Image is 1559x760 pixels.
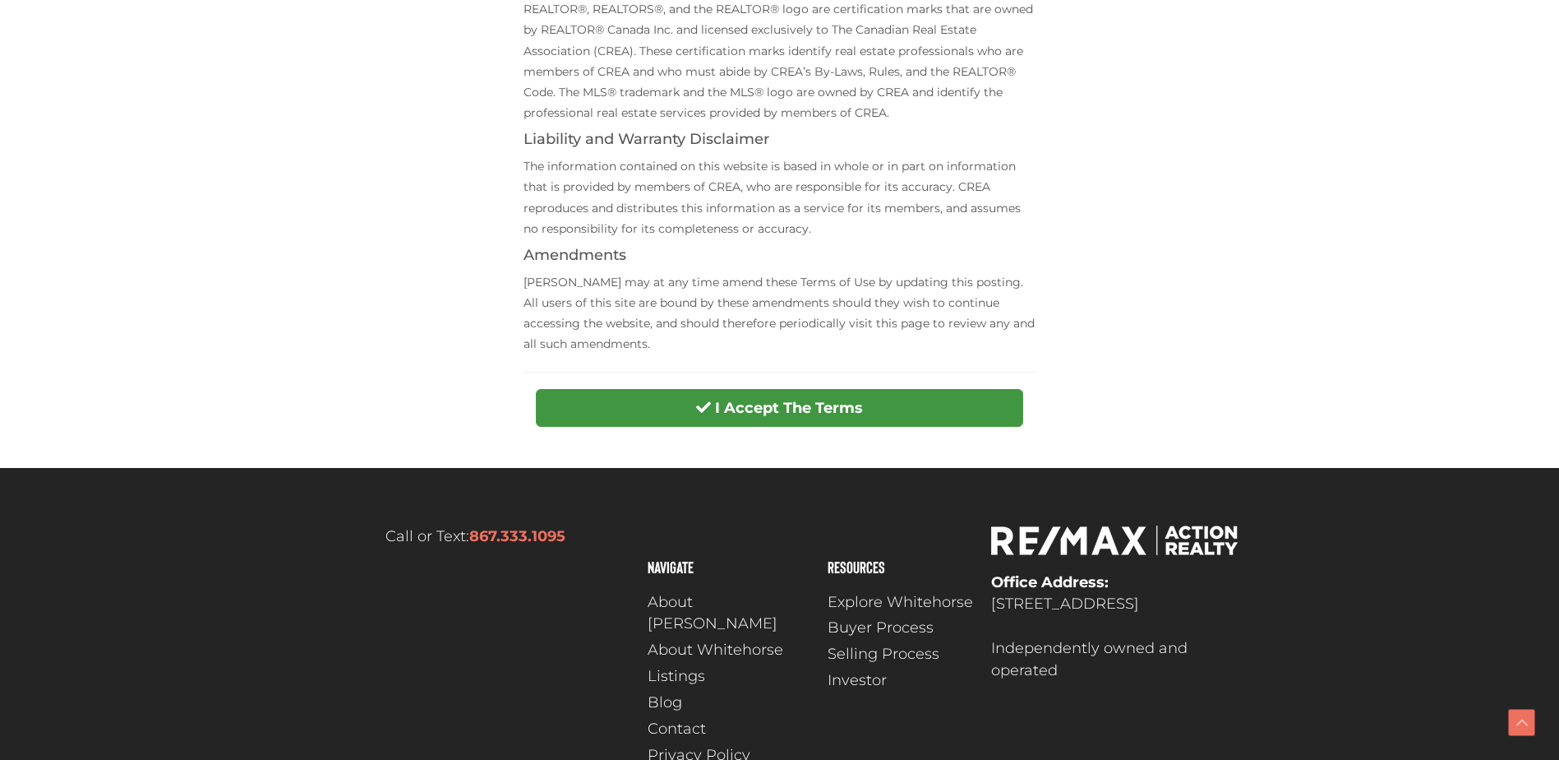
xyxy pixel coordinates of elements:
[828,591,975,614] a: Explore Whitehorse
[828,617,975,639] a: Buyer Process
[648,692,682,714] span: Blog
[320,526,632,548] p: Call or Text:
[524,132,1035,148] h4: Liability and Warranty Disclaimer
[828,617,934,639] span: Buyer Process
[991,572,1239,682] p: [STREET_ADDRESS] Independently owned and operated
[648,692,811,714] a: Blog
[828,643,939,665] span: Selling Process
[536,389,1023,427] button: I Accept The Terms
[828,558,975,575] h4: Resources
[648,665,811,688] a: Listings
[828,643,975,665] a: Selling Process
[524,156,1035,239] p: The information contained on this website is based in whole or in part on information that is pro...
[991,573,1109,591] strong: Office Address:
[469,527,565,545] a: 867.333.1095
[648,591,811,636] a: About [PERSON_NAME]
[828,670,887,692] span: Investor
[648,718,706,740] span: Contact
[648,639,811,661] a: About Whitehorse
[828,670,975,692] a: Investor
[524,248,1035,264] h4: Amendments
[648,718,811,740] a: Contact
[524,272,1035,355] p: [PERSON_NAME] may at any time amend these Terms of Use by updating this posting. All users of thi...
[828,591,973,614] span: Explore Whitehorse
[648,558,811,575] h4: Navigate
[648,665,705,688] span: Listings
[715,399,863,417] strong: I Accept The Terms
[648,639,783,661] span: About Whitehorse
